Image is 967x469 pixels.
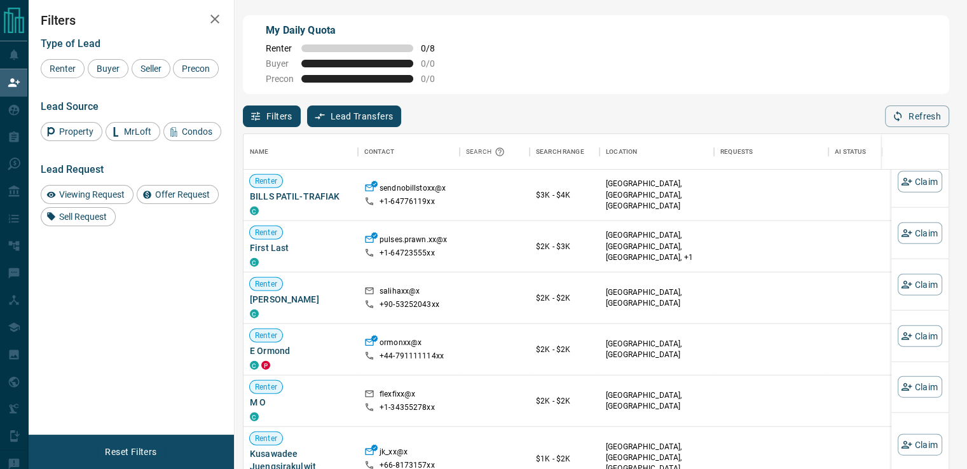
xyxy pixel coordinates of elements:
[898,273,942,295] button: Claim
[606,230,708,262] p: Midtown | Central
[106,122,160,141] div: MrLoft
[250,207,259,215] div: condos.ca
[536,344,593,355] p: $2K - $2K
[250,258,259,267] div: condos.ca
[421,74,449,84] span: 0 / 0
[266,74,294,84] span: Precon
[898,222,942,243] button: Claim
[606,390,708,411] p: [GEOGRAPHIC_DATA], [GEOGRAPHIC_DATA]
[380,285,420,299] p: salihaxx@x
[250,344,352,357] span: E Ormond
[250,175,282,186] span: Renter
[358,134,460,170] div: Contact
[380,299,439,310] p: +90- 53252043xx
[137,185,219,204] div: Offer Request
[45,64,80,74] span: Renter
[536,292,593,304] p: $2K - $2K
[380,402,435,413] p: +1- 34355278xx
[250,134,269,170] div: Name
[250,293,352,306] span: [PERSON_NAME]
[266,23,449,38] p: My Daily Quota
[380,337,422,350] p: ormonxx@x
[41,122,102,141] div: Property
[266,43,294,53] span: Renter
[177,64,214,74] span: Precon
[120,126,156,137] span: MrLoft
[41,207,116,226] div: Sell Request
[41,13,221,28] h2: Filters
[250,433,282,444] span: Renter
[606,287,708,308] p: [GEOGRAPHIC_DATA], [GEOGRAPHIC_DATA]
[250,309,259,318] div: condos.ca
[835,134,866,170] div: AI Status
[714,134,828,170] div: Requests
[606,179,708,211] p: [GEOGRAPHIC_DATA], [GEOGRAPHIC_DATA], [GEOGRAPHIC_DATA]
[163,122,221,141] div: Condos
[536,134,584,170] div: Search Range
[41,185,134,204] div: Viewing Request
[364,134,394,170] div: Contact
[380,447,408,460] p: jk_xx@x
[421,58,449,69] span: 0 / 0
[380,234,447,247] p: pulses.prawn.xx@x
[530,134,600,170] div: Search Range
[606,338,708,360] p: [GEOGRAPHIC_DATA], [GEOGRAPHIC_DATA]
[885,105,949,127] button: Refresh
[41,163,104,175] span: Lead Request
[41,59,85,78] div: Renter
[266,58,294,69] span: Buyer
[97,441,165,463] button: Reset Filters
[250,330,282,341] span: Renter
[898,325,942,346] button: Claim
[536,189,593,201] p: $3K - $4K
[55,189,129,200] span: Viewing Request
[41,37,100,50] span: Type of Lead
[898,171,942,193] button: Claim
[41,100,99,112] span: Lead Source
[243,134,358,170] div: Name
[536,241,593,252] p: $2K - $3K
[92,64,124,74] span: Buyer
[898,434,942,456] button: Claim
[898,376,942,398] button: Claim
[136,64,166,74] span: Seller
[536,395,593,407] p: $2K - $2K
[466,134,508,170] div: Search
[380,196,435,207] p: +1- 64776119xx
[720,134,753,170] div: Requests
[132,59,170,78] div: Seller
[55,126,98,137] span: Property
[421,43,449,53] span: 0 / 8
[173,59,219,78] div: Precon
[261,361,270,370] div: property.ca
[55,212,111,222] span: Sell Request
[88,59,128,78] div: Buyer
[243,105,301,127] button: Filters
[600,134,714,170] div: Location
[250,412,259,421] div: condos.ca
[151,189,214,200] span: Offer Request
[380,351,444,362] p: +44- 791111114xx
[250,190,352,203] span: BILLS PATIL-TRAFIAK
[250,278,282,289] span: Renter
[177,126,217,137] span: Condos
[380,182,446,196] p: sendnobillstoxx@x
[250,381,282,392] span: Renter
[380,388,415,402] p: flexfixx@x
[606,134,637,170] div: Location
[250,361,259,370] div: condos.ca
[380,248,435,259] p: +1- 64723555xx
[536,453,593,465] p: $1K - $2K
[250,396,352,409] span: M O
[250,227,282,238] span: Renter
[307,105,402,127] button: Lead Transfers
[250,241,352,254] span: First Last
